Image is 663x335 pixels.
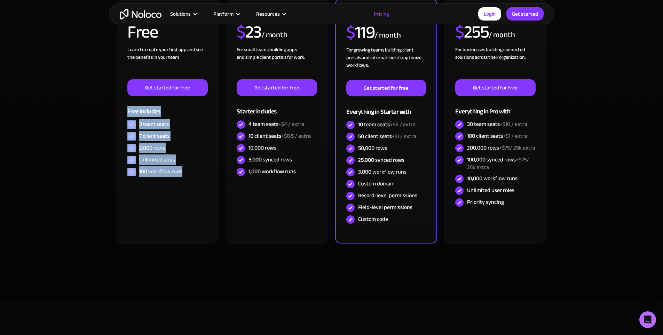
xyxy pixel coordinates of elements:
[358,121,416,128] div: 10 team seats
[127,46,207,79] div: Learn to create your first app and see the benefits in your team ‍
[247,9,294,18] div: Resources
[358,215,388,223] div: Custom code
[358,144,387,152] div: 50,000 rows
[139,132,169,140] div: 7 client seats
[506,7,544,21] a: Get started
[455,16,464,48] span: $
[213,9,234,18] div: Platform
[237,23,261,41] h2: 23
[467,175,518,182] div: 10,000 workflow runs
[346,80,426,96] a: Get started for free
[358,168,407,176] div: 3,000 workflow runs
[455,79,535,96] a: Get started for free
[346,24,374,41] h2: 119
[127,79,207,96] a: Get started for free
[139,144,165,152] div: 2,000 rows
[237,16,245,48] span: $
[139,156,175,163] div: Unlimited apps
[139,168,182,175] div: 100 workflow runs
[256,9,280,18] div: Resources
[455,46,535,79] div: For businesses building connected solutions across their organization. ‍
[358,133,416,140] div: 50 client seats
[489,30,515,41] div: / month
[374,30,401,41] div: / month
[248,156,292,163] div: 5,000 synced rows
[467,198,504,206] div: Priority syncing
[392,131,416,142] span: +$1 / extra
[237,46,317,79] div: For small teams building apps and simple client portals for work. ‍
[261,30,287,41] div: / month
[358,204,412,211] div: Field-level permissions
[170,9,191,18] div: Solutions
[467,186,514,194] div: Unlimited user roles
[467,120,527,128] div: 30 team seats
[358,156,404,164] div: 25,000 synced rows
[346,46,426,80] div: For growing teams building client portals and internal tools to optimize workflows.
[365,9,398,18] a: Pricing
[205,9,247,18] div: Platform
[390,119,416,130] span: +$6 / extra
[455,23,489,41] h2: 255
[139,120,169,128] div: 3 team seats
[237,96,317,119] div: Starter includes
[161,9,205,18] div: Solutions
[478,7,501,21] a: Login
[278,119,304,129] span: +$4 / extra
[503,131,527,141] span: +$1 / extra
[346,96,426,119] div: Everything in Starter with
[248,168,296,175] div: 1,000 workflow runs
[358,180,395,188] div: Custom domain
[639,311,656,328] div: Open Intercom Messenger
[248,132,311,140] div: 10 client seats
[127,96,207,119] div: Free includes
[281,131,311,141] span: +$0.5 / extra
[358,192,417,199] div: Record-level permissions
[455,96,535,119] div: Everything in Pro with
[500,119,527,129] span: +$10 / extra
[120,9,161,19] a: home
[467,132,527,140] div: 100 client seats
[467,144,535,152] div: 200,000 rows
[499,143,535,153] span: +$75/ 25k extra
[467,154,529,173] span: +$75/ 25k extra
[127,23,158,41] h2: Free
[346,16,355,49] span: $
[237,79,317,96] a: Get started for free
[248,120,304,128] div: 4 team seats
[467,156,535,171] div: 100,000 synced rows
[248,144,276,152] div: 10,000 rows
